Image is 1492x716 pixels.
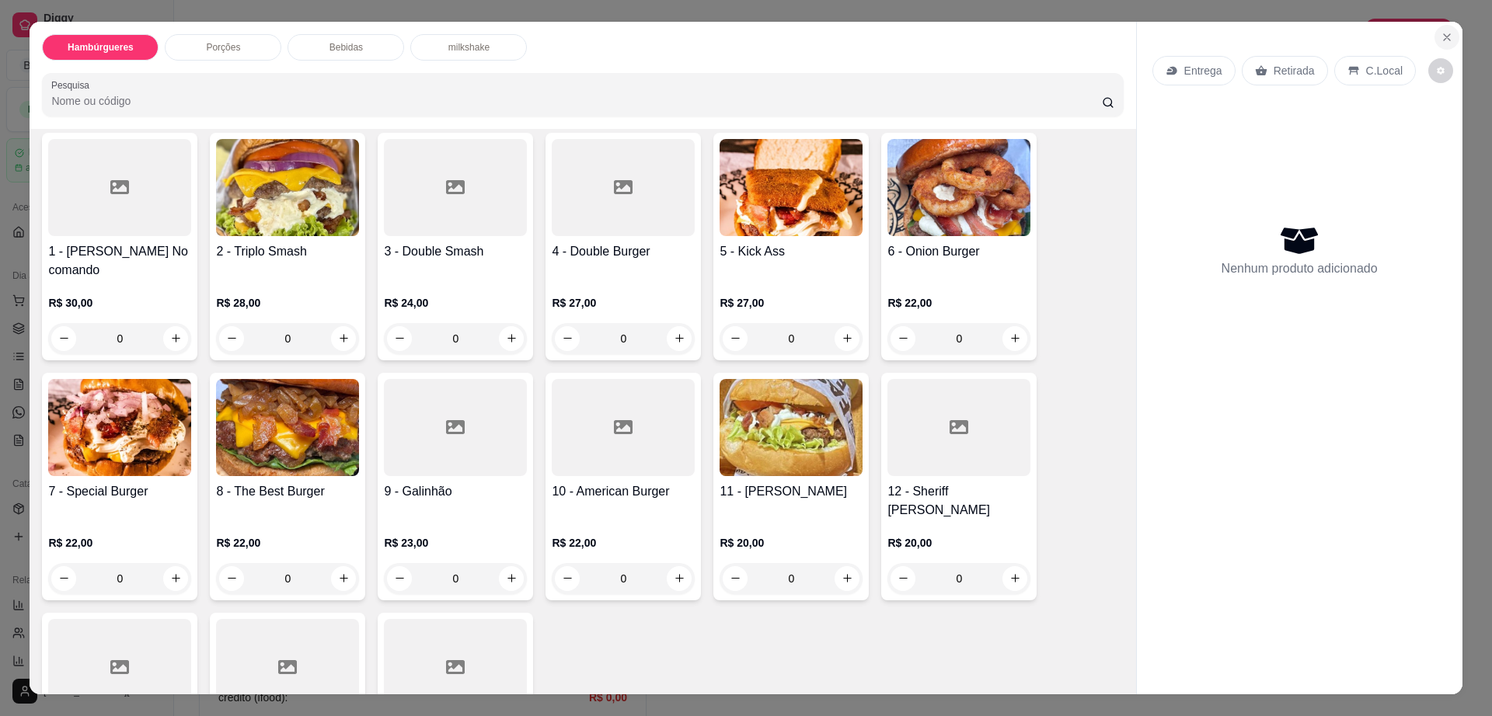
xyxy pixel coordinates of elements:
[384,482,527,501] h4: 9 - Galinhão
[720,535,863,551] p: R$ 20,00
[887,242,1030,261] h4: 6 - Onion Burger
[48,295,191,311] p: R$ 30,00
[720,139,863,236] img: product-image
[51,78,95,92] label: Pesquisa
[887,482,1030,520] h4: 12 - Sheriff [PERSON_NAME]
[887,139,1030,236] img: product-image
[206,41,240,54] p: Porções
[552,242,695,261] h4: 4 - Double Burger
[720,242,863,261] h4: 5 - Kick Ass
[1184,63,1222,78] p: Entrega
[552,295,695,311] p: R$ 27,00
[1434,25,1459,50] button: Close
[216,535,359,551] p: R$ 22,00
[720,379,863,476] img: product-image
[720,482,863,501] h4: 11 - [PERSON_NAME]
[216,295,359,311] p: R$ 28,00
[887,295,1030,311] p: R$ 22,00
[216,482,359,501] h4: 8 - The Best Burger
[68,41,134,54] p: Hambúrgueres
[887,535,1030,551] p: R$ 20,00
[216,242,359,261] h4: 2 - Triplo Smash
[51,93,1101,109] input: Pesquisa
[216,379,359,476] img: product-image
[720,295,863,311] p: R$ 27,00
[1222,259,1378,278] p: Nenhum produto adicionado
[48,242,191,280] h4: 1 - [PERSON_NAME] No comando
[448,41,490,54] p: milkshake
[552,535,695,551] p: R$ 22,00
[48,535,191,551] p: R$ 22,00
[216,139,359,236] img: product-image
[1274,63,1315,78] p: Retirada
[329,41,363,54] p: Bebidas
[1428,58,1453,83] button: decrease-product-quantity
[1366,63,1403,78] p: C.Local
[384,295,527,311] p: R$ 24,00
[552,482,695,501] h4: 10 - American Burger
[48,379,191,476] img: product-image
[384,535,527,551] p: R$ 23,00
[48,482,191,501] h4: 7 - Special Burger
[384,242,527,261] h4: 3 - Double Smash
